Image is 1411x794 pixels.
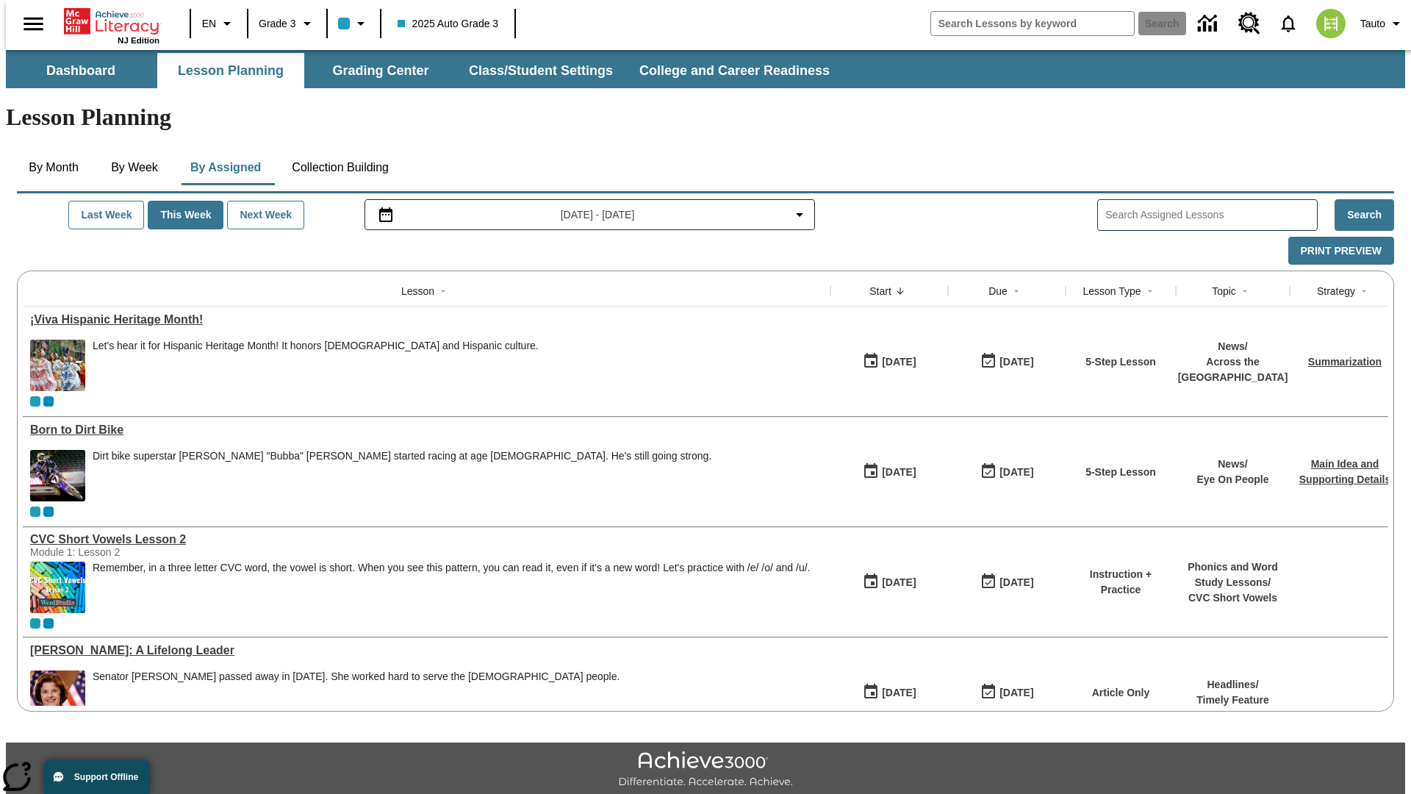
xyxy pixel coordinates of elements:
[118,36,159,45] span: NJ Edition
[68,201,144,229] button: Last Week
[1299,458,1390,485] a: Main Idea and Supporting Details
[307,53,454,88] button: Grading Center
[44,760,150,794] button: Support Offline
[43,396,54,407] div: OL 2025 Auto Grade 4
[858,458,921,486] button: 09/01/25: First time the lesson was available
[858,679,921,707] button: 09/01/25: First time the lesson was available
[1360,16,1385,32] span: Tauto
[6,53,843,88] div: SubNavbar
[93,670,620,722] div: Senator Dianne Feinstein passed away in September 2023. She worked hard to serve the American peo...
[30,533,823,546] div: CVC Short Vowels Lesson 2
[1083,284,1141,298] div: Lesson Type
[74,772,138,782] span: Support Offline
[1196,677,1269,693] p: Headlines /
[1196,693,1269,708] p: Timely Feature
[93,340,539,391] div: Let's hear it for Hispanic Heritage Month! It honors Hispanic Americans and Hispanic culture.
[195,10,243,37] button: Language: EN, Select a language
[999,684,1033,702] div: [DATE]
[858,568,921,596] button: 09/01/25: First time the lesson was available
[30,546,251,558] div: Module 1: Lesson 2
[6,50,1405,88] div: SubNavbar
[30,644,823,657] div: Dianne Feinstein: A Lifelong Leader
[43,618,54,629] span: OL 2025 Auto Grade 4
[371,206,809,223] button: Select the date range menu item
[1229,4,1269,43] a: Resource Center, Will open in new tab
[618,751,793,789] img: Achieve3000 Differentiate Accelerate Achieve
[1189,4,1229,44] a: Data Center
[93,450,711,462] div: Dirt bike superstar [PERSON_NAME] "Bubba" [PERSON_NAME] started racing at age [DEMOGRAPHIC_DATA]....
[30,670,85,722] img: Senator Dianne Feinstein of California smiles with the U.S. flag behind her.
[975,348,1038,376] button: 09/01/25: Last day the lesson can be accessed
[30,562,85,613] img: CVC Short Vowels Lesson 2.
[401,284,434,298] div: Lesson
[1105,204,1317,226] input: Search Assigned Lessons
[561,207,635,223] span: [DATE] - [DATE]
[1141,282,1159,300] button: Sort
[1178,354,1288,385] p: Across the [GEOGRAPHIC_DATA]
[93,562,810,613] div: Remember, in a three letter CVC word, the vowel is short. When you see this pattern, you can read...
[12,2,55,46] button: Open side menu
[1178,339,1288,354] p: News /
[253,10,322,37] button: Grade: Grade 3, Select a grade
[98,150,171,185] button: By Week
[1196,457,1268,472] p: News /
[30,533,823,546] a: CVC Short Vowels Lesson 2, Lessons
[628,53,841,88] button: College and Career Readiness
[157,53,304,88] button: Lesson Planning
[988,284,1008,298] div: Due
[398,16,499,32] span: 2025 Auto Grade 3
[891,282,909,300] button: Sort
[999,463,1033,482] div: [DATE]
[858,348,921,376] button: 09/01/25: First time the lesson was available
[882,684,916,702] div: [DATE]
[1354,10,1411,37] button: Profile/Settings
[30,423,823,437] a: Born to Dirt Bike, Lessons
[1236,282,1254,300] button: Sort
[975,679,1038,707] button: 09/01/25: Last day the lesson can be accessed
[93,670,620,683] div: Senator [PERSON_NAME] passed away in [DATE]. She worked hard to serve the [DEMOGRAPHIC_DATA] people.
[1288,237,1394,265] button: Print Preview
[1085,465,1156,480] p: 5-Step Lesson
[17,150,90,185] button: By Month
[1316,9,1346,38] img: avatar image
[332,10,376,37] button: Class color is light blue. Change class color
[1183,559,1282,590] p: Phonics and Word Study Lessons /
[227,201,304,229] button: Next Week
[30,507,40,517] span: Current Class
[6,104,1405,131] h1: Lesson Planning
[975,568,1038,596] button: 09/01/25: Last day the lesson can be accessed
[931,12,1134,35] input: search field
[202,16,216,32] span: EN
[93,340,539,352] div: Let's hear it for Hispanic Heritage Month! It honors [DEMOGRAPHIC_DATA] and Hispanic culture.
[882,353,916,371] div: [DATE]
[1308,356,1382,368] a: Summarization
[93,450,711,501] div: Dirt bike superstar James "Bubba" Stewart started racing at age 4. He's still going strong.
[30,644,823,657] a: Dianne Feinstein: A Lifelong Leader, Lessons
[179,150,273,185] button: By Assigned
[975,458,1038,486] button: 09/01/25: Last day the lesson can be accessed
[1355,282,1373,300] button: Sort
[999,573,1033,592] div: [DATE]
[30,340,85,391] img: A photograph of Hispanic women participating in a parade celebrating Hispanic culture. The women ...
[999,353,1033,371] div: [DATE]
[43,507,54,517] div: OL 2025 Auto Grade 4
[64,7,159,36] a: Home
[280,150,401,185] button: Collection Building
[1269,4,1307,43] a: Notifications
[1085,354,1156,370] p: 5-Step Lesson
[93,562,810,574] p: Remember, in a three letter CVC word, the vowel is short. When you see this pattern, you can read...
[30,313,823,326] div: ¡Viva Hispanic Heritage Month!
[64,5,159,45] div: Home
[30,313,823,326] a: ¡Viva Hispanic Heritage Month! , Lessons
[1307,4,1354,43] button: Select a new avatar
[30,396,40,407] div: Current Class
[30,618,40,629] div: Current Class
